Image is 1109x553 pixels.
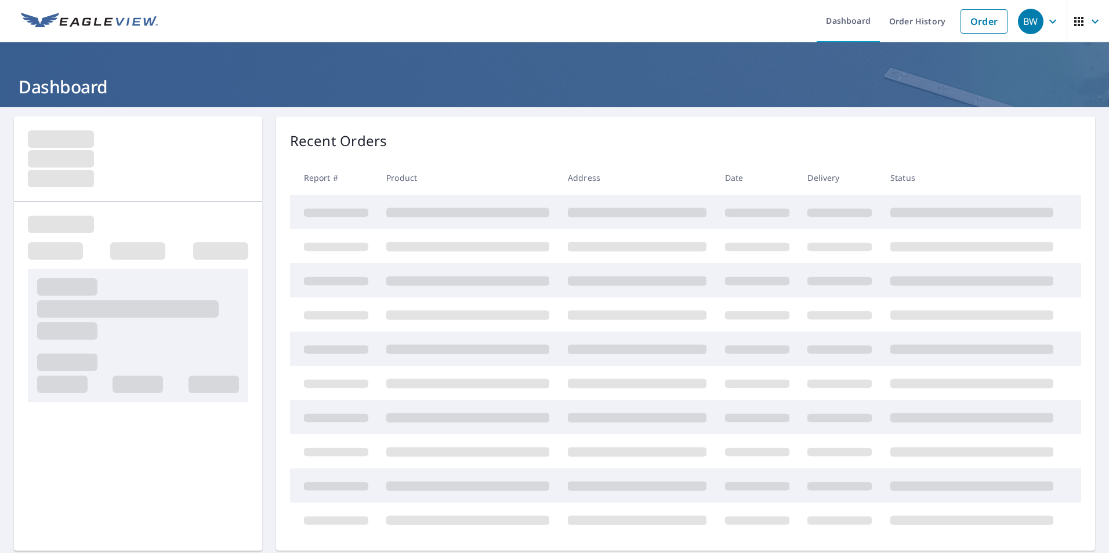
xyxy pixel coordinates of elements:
a: Order [961,9,1007,34]
th: Address [559,161,716,195]
th: Product [377,161,559,195]
th: Status [881,161,1063,195]
th: Delivery [798,161,881,195]
div: BW [1018,9,1043,34]
th: Date [716,161,799,195]
th: Report # [290,161,378,195]
p: Recent Orders [290,130,387,151]
h1: Dashboard [14,75,1095,99]
img: EV Logo [21,13,158,30]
